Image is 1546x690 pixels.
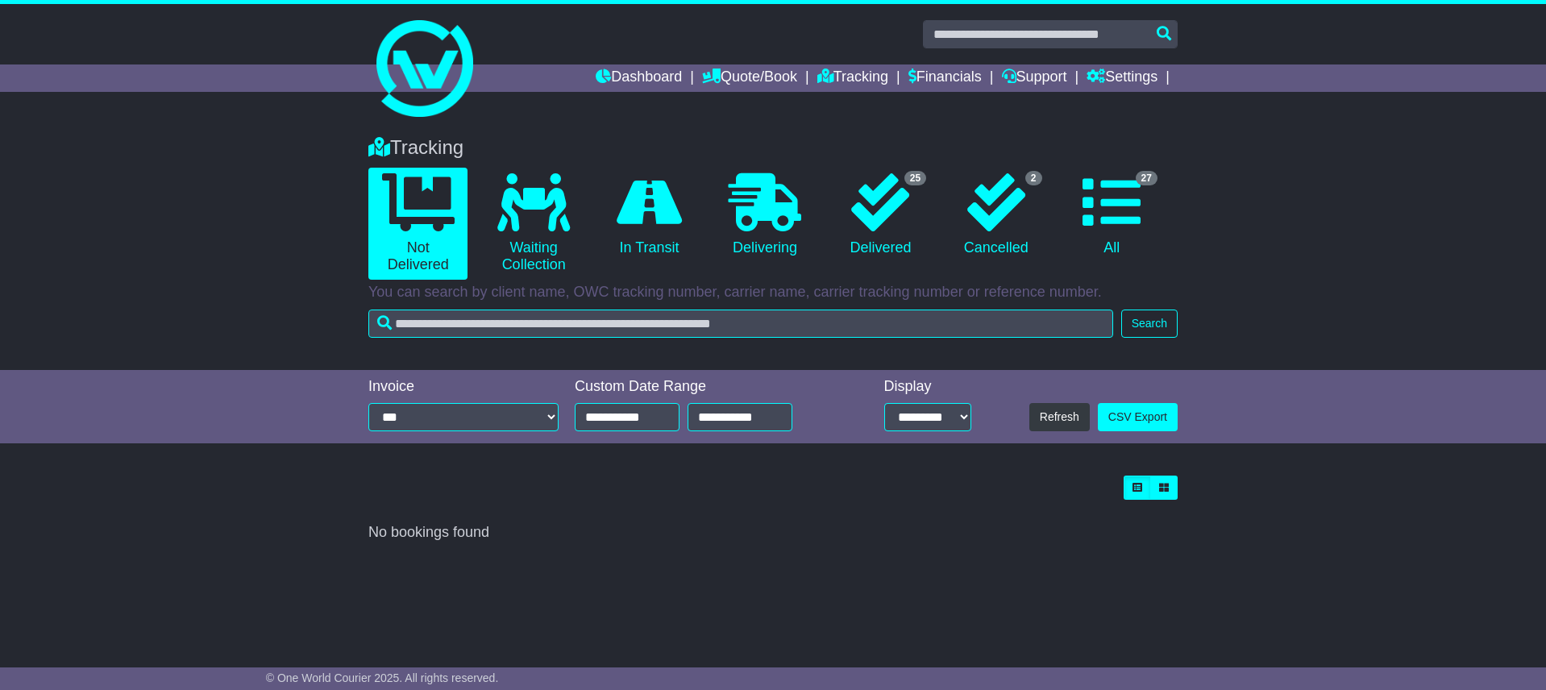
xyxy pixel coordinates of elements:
p: You can search by client name, OWC tracking number, carrier name, carrier tracking number or refe... [368,284,1178,301]
a: 25 Delivered [831,168,930,263]
a: CSV Export [1098,403,1178,431]
div: Invoice [368,378,559,396]
span: 27 [1136,171,1157,185]
a: Quote/Book [702,64,797,92]
a: 27 All [1062,168,1162,263]
button: Refresh [1029,403,1090,431]
button: Search [1121,310,1178,338]
a: In Transit [600,168,699,263]
a: Support [1002,64,1067,92]
div: Display [884,378,971,396]
div: Custom Date Range [575,378,833,396]
a: Not Delivered [368,168,468,280]
a: 2 Cancelled [946,168,1045,263]
a: Settings [1087,64,1157,92]
div: Tracking [360,136,1186,160]
a: Dashboard [596,64,682,92]
a: Delivering [715,168,814,263]
div: No bookings found [368,524,1178,542]
a: Waiting Collection [484,168,583,280]
a: Tracking [817,64,888,92]
span: 25 [904,171,926,185]
span: © One World Courier 2025. All rights reserved. [266,671,499,684]
a: Financials [908,64,982,92]
span: 2 [1025,171,1042,185]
